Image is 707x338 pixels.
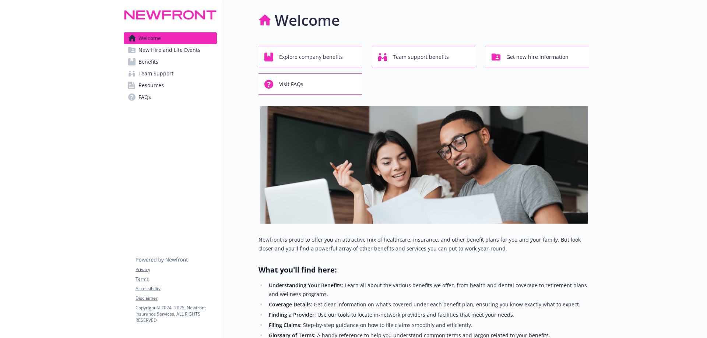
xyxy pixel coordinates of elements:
a: FAQs [124,91,217,103]
button: Explore company benefits [258,46,362,67]
span: Team Support [138,68,173,79]
span: New Hire and Life Events [138,44,200,56]
a: Terms [136,276,217,282]
span: Resources [138,79,164,91]
li: : Learn all about the various benefits we offer, from health and dental coverage to retirement pl... [267,281,589,299]
span: Visit FAQs [279,77,303,91]
h1: Welcome [275,9,340,31]
strong: Filing Claims [269,321,300,328]
span: Benefits [138,56,158,68]
a: Disclaimer [136,295,217,302]
span: FAQs [138,91,151,103]
li: : Use our tools to locate in-network providers and facilities that meet your needs. [267,310,589,319]
li: : Step-by-step guidance on how to file claims smoothly and efficiently. [267,321,589,330]
span: Explore company benefits [279,50,343,64]
strong: Finding a Provider [269,311,314,318]
strong: Coverage Details [269,301,311,308]
span: Get new hire information [506,50,569,64]
button: Visit FAQs [258,73,362,95]
a: Team Support [124,68,217,79]
img: overview page banner [260,106,588,224]
p: Newfront is proud to offer you an attractive mix of healthcare, insurance, and other benefit plan... [258,235,589,253]
a: Accessibility [136,285,217,292]
li: : Get clear information on what’s covered under each benefit plan, ensuring you know exactly what... [267,300,589,309]
strong: Understanding Your Benefits [269,282,342,289]
p: Copyright © 2024 - 2025 , Newfront Insurance Services, ALL RIGHTS RESERVED [136,305,217,323]
span: Welcome [138,32,161,44]
a: Benefits [124,56,217,68]
button: Team support benefits [372,46,476,67]
span: Team support benefits [393,50,449,64]
a: New Hire and Life Events [124,44,217,56]
a: Privacy [136,266,217,273]
a: Welcome [124,32,217,44]
button: Get new hire information [486,46,589,67]
a: Resources [124,79,217,91]
h2: What you'll find here: [258,265,589,275]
